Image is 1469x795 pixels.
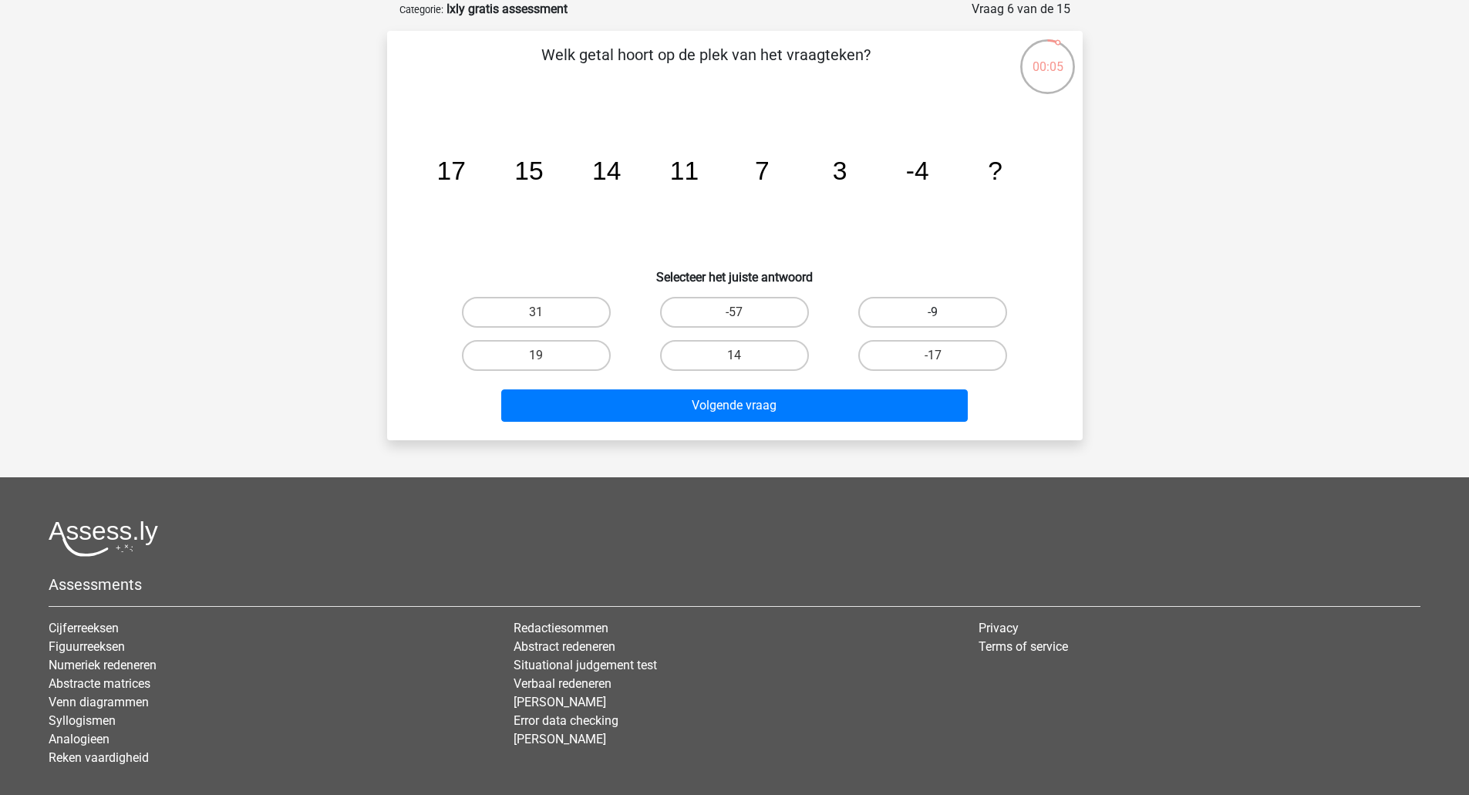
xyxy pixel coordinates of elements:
[660,340,809,371] label: 14
[514,732,606,746] a: [PERSON_NAME]
[49,732,110,746] a: Analogieen
[412,43,1000,89] p: Welk getal hoort op de plek van het vraagteken?
[979,621,1019,635] a: Privacy
[905,157,928,185] tspan: -4
[858,340,1007,371] label: -17
[514,639,615,654] a: Abstract redeneren
[514,621,608,635] a: Redactiesommen
[669,157,698,185] tspan: 11
[49,621,119,635] a: Cijferreeksen
[49,658,157,672] a: Numeriek redeneren
[49,520,158,557] img: Assessly logo
[49,695,149,709] a: Venn diagrammen
[514,713,618,728] a: Error data checking
[514,157,543,185] tspan: 15
[436,157,465,185] tspan: 17
[49,713,116,728] a: Syllogismen
[514,676,612,691] a: Verbaal redeneren
[49,639,125,654] a: Figuurreeksen
[462,340,611,371] label: 19
[446,2,568,16] strong: Ixly gratis assessment
[49,676,150,691] a: Abstracte matrices
[1019,38,1076,76] div: 00:05
[412,258,1058,285] h6: Selecteer het juiste antwoord
[660,297,809,328] label: -57
[592,157,621,185] tspan: 14
[399,4,443,15] small: Categorie:
[49,575,1420,594] h5: Assessments
[501,389,968,422] button: Volgende vraag
[979,639,1068,654] a: Terms of service
[832,157,847,185] tspan: 3
[754,157,769,185] tspan: 7
[988,157,1002,185] tspan: ?
[858,297,1007,328] label: -9
[514,658,657,672] a: Situational judgement test
[514,695,606,709] a: [PERSON_NAME]
[462,297,611,328] label: 31
[49,750,149,765] a: Reken vaardigheid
